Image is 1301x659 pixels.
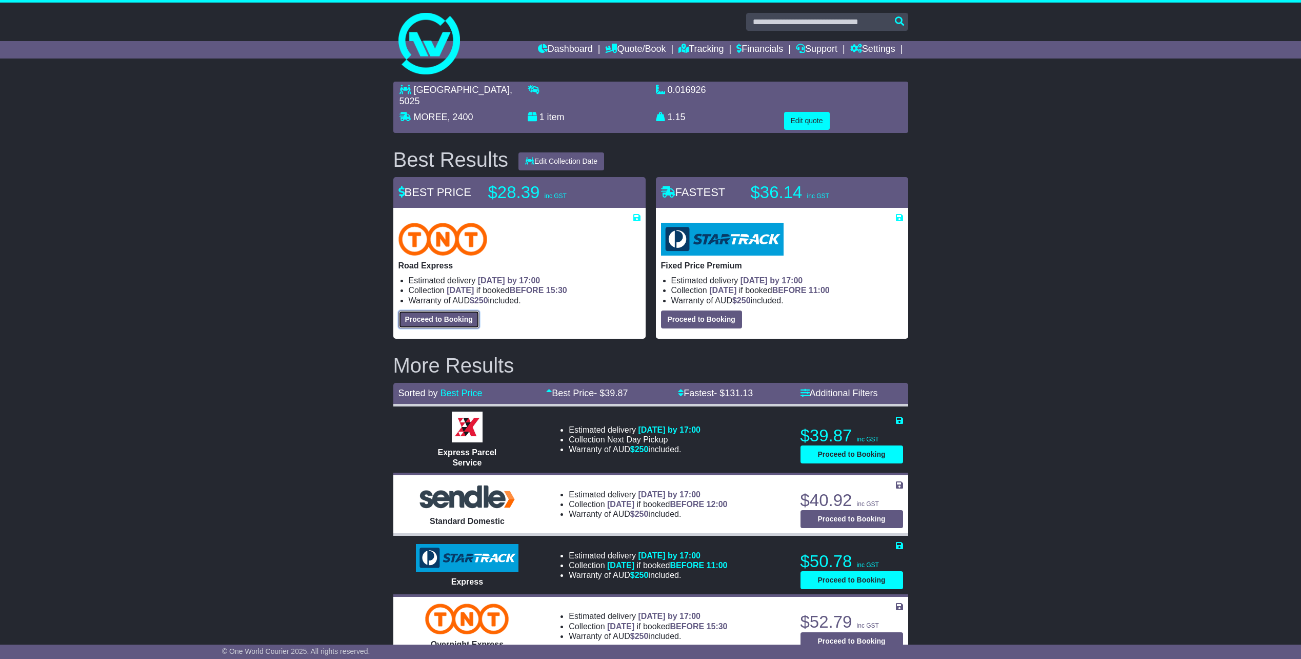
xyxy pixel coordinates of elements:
[451,577,483,586] span: Express
[538,41,593,59] a: Dashboard
[409,276,641,285] li: Estimated delivery
[605,388,628,398] span: 39.87
[474,296,488,305] span: 250
[398,223,488,256] img: TNT Domestic: Road Express
[737,296,751,305] span: 250
[661,186,726,199] span: FASTEST
[569,435,700,444] li: Collection
[800,632,903,650] button: Proceed to Booking
[414,85,510,95] span: [GEOGRAPHIC_DATA]
[607,622,634,631] span: [DATE]
[635,571,649,579] span: 250
[630,571,649,579] span: $
[796,41,837,59] a: Support
[399,85,512,106] span: , 5025
[452,412,483,442] img: Border Express: Express Parcel Service
[630,445,649,454] span: $
[668,112,686,122] span: 1.15
[678,41,724,59] a: Tracking
[398,388,438,398] span: Sorted by
[800,445,903,463] button: Proceed to Booking
[850,41,895,59] a: Settings
[447,286,474,295] span: [DATE]
[800,490,903,511] p: $40.92
[569,560,727,570] li: Collection
[800,571,903,589] button: Proceed to Booking
[409,296,641,305] li: Warranty of AUD included.
[569,490,727,499] li: Estimated delivery
[569,631,727,641] li: Warranty of AUD included.
[607,435,668,444] span: Next Day Pickup
[545,192,567,200] span: inc GST
[707,500,728,509] span: 12:00
[569,570,727,580] li: Warranty of AUD included.
[638,425,700,434] span: [DATE] by 17:00
[470,296,488,305] span: $
[678,388,753,398] a: Fastest- $131.13
[709,286,736,295] span: [DATE]
[671,285,903,295] li: Collection
[800,425,903,446] p: $39.87
[800,612,903,632] p: $52.79
[707,622,728,631] span: 15:30
[638,612,700,621] span: [DATE] by 17:00
[539,112,545,122] span: 1
[671,296,903,305] li: Warranty of AUD included.
[635,510,649,518] span: 250
[635,632,649,641] span: 250
[772,286,807,295] span: BEFORE
[607,561,727,570] span: if booked
[430,517,505,526] span: Standard Domestic
[393,354,908,377] h2: More Results
[441,388,483,398] a: Best Price
[800,388,878,398] a: Additional Filters
[398,186,471,199] span: BEST PRICE
[547,112,565,122] span: item
[414,112,448,122] span: MOREE
[222,647,370,655] span: © One World Courier 2025. All rights reserved.
[857,500,879,508] span: inc GST
[635,445,649,454] span: 250
[416,544,518,572] img: StarTrack: Express
[569,551,727,560] li: Estimated delivery
[438,448,497,467] span: Express Parcel Service
[630,632,649,641] span: $
[569,499,727,509] li: Collection
[510,286,544,295] span: BEFORE
[447,286,567,295] span: if booked
[661,223,784,256] img: StarTrack: Fixed Price Premium
[809,286,830,295] span: 11:00
[661,261,903,270] p: Fixed Price Premium
[569,509,727,519] li: Warranty of AUD included.
[709,286,829,295] span: if booked
[784,112,830,130] button: Edit quote
[431,640,504,649] span: Overnight Express
[398,261,641,270] p: Road Express
[607,622,727,631] span: if booked
[388,148,514,171] div: Best Results
[478,276,541,285] span: [DATE] by 17:00
[594,388,628,398] span: - $
[546,388,628,398] a: Best Price- $39.87
[425,604,509,634] img: TNT Domestic: Overnight Express
[638,551,700,560] span: [DATE] by 17:00
[670,622,704,631] span: BEFORE
[607,500,634,509] span: [DATE]
[800,510,903,528] button: Proceed to Booking
[670,500,704,509] span: BEFORE
[398,311,479,328] button: Proceed to Booking
[857,436,879,443] span: inc GST
[607,500,727,509] span: if booked
[725,388,753,398] span: 131.13
[668,85,706,95] span: 0.016926
[807,192,829,200] span: inc GST
[605,41,666,59] a: Quote/Book
[732,296,751,305] span: $
[569,622,727,631] li: Collection
[751,182,879,203] p: $36.14
[416,482,518,511] img: Sendle: Standard Domestic
[448,112,473,122] span: , 2400
[670,561,704,570] span: BEFORE
[518,152,604,170] button: Edit Collection Date
[569,425,700,435] li: Estimated delivery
